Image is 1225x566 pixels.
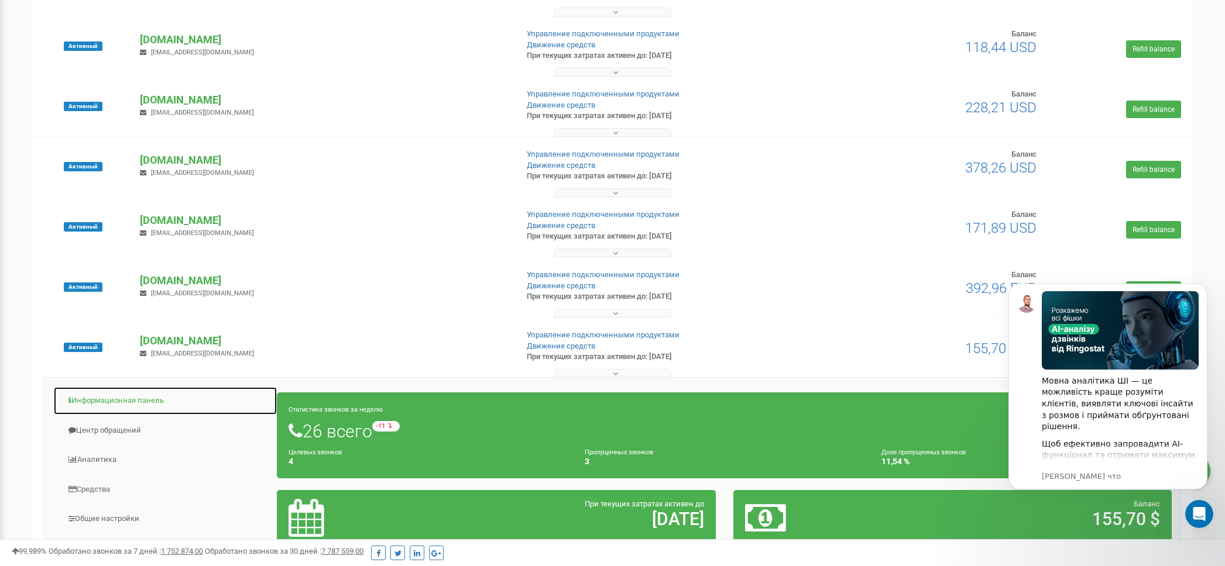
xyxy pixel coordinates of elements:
[64,343,102,352] span: Активный
[142,165,205,179] span: Clear all and close
[289,406,383,413] small: Статистика звонков за неделю
[889,509,1160,529] h2: 155,70 $
[1011,29,1037,38] span: Баланс
[965,99,1037,116] span: 228,21 USD
[49,547,203,555] span: Обработано звонков за 7 дней :
[151,169,254,177] span: [EMAIL_ADDRESS][DOMAIN_NAME]
[151,350,254,357] span: [EMAIL_ADDRESS][DOMAIN_NAME]
[64,282,102,292] span: Активный
[30,51,218,74] input: Untitled
[1011,210,1037,219] span: Баланс
[53,79,106,88] span: Clip a bookmark
[289,421,1160,441] h1: 26 всего
[966,280,1037,296] span: 392,96 EUR
[585,457,863,466] h4: 3
[48,505,87,519] span: Inbox Panel
[527,231,798,242] p: При текущих затратах активен до: [DATE]
[151,109,254,116] span: [EMAIL_ADDRESS][DOMAIN_NAME]
[527,270,680,279] a: Управление подключенными продуктами
[140,213,507,228] p: [DOMAIN_NAME]
[151,229,254,237] span: [EMAIL_ADDRESS][DOMAIN_NAME]
[433,509,704,529] h2: [DATE]
[53,116,91,126] span: Clip a block
[527,161,595,170] a: Движение средств
[151,49,254,56] span: [EMAIL_ADDRESS][DOMAIN_NAME]
[881,457,1160,466] h4: 11,54 %
[527,351,798,363] p: При текущих затратах активен до: [DATE]
[64,222,102,232] span: Активный
[1011,89,1037,98] span: Баланс
[527,40,595,49] a: Движение средств
[527,89,680,98] a: Управление подключенными продуктами
[965,39,1037,56] span: 118,44 USD
[585,499,704,508] span: При текущих затратах активен до
[289,448,342,456] small: Целевых звонков
[527,171,798,182] p: При текущих затратах активен до: [DATE]
[1126,221,1181,239] a: Refill balance
[527,281,595,290] a: Движение средств
[965,340,1037,357] span: 155,70 USD
[53,416,277,445] a: Центр обращений
[1126,101,1181,118] a: Refill balance
[12,547,47,555] span: 99,989%
[321,547,363,555] u: 7 787 559,00
[140,153,507,168] p: [DOMAIN_NAME]
[527,101,595,109] a: Движение средств
[205,547,363,555] span: Обработано звонков за 30 дней :
[35,130,214,149] button: Clip a screenshot
[140,32,507,47] p: [DOMAIN_NAME]
[56,16,77,25] span: xTiles
[527,29,680,38] a: Управление подключенными продуктами
[527,341,595,350] a: Движение средств
[64,102,102,111] span: Активный
[64,162,102,171] span: Активный
[527,50,798,61] p: При текущих затратах активен до: [DATE]
[1126,40,1181,58] a: Refill balance
[53,135,107,144] span: Clip a screenshot
[585,448,653,456] small: Пропущенных звонков
[140,273,507,288] p: [DOMAIN_NAME]
[881,448,966,456] small: Доля пропущенных звонков
[53,386,277,415] a: Информационная панель
[35,93,214,112] button: Clip a selection (Select text first)
[527,150,680,158] a: Управление подключенными продуктами
[372,421,400,432] small: -11
[1126,161,1181,178] a: Refill balance
[53,475,277,504] a: Средства
[965,220,1037,236] span: 171,89 USD
[289,457,567,466] h4: 4
[161,547,203,555] u: 1 752 874,00
[991,266,1225,534] iframe: Intercom notifications сообщение
[965,160,1037,176] span: 378,26 USD
[53,446,277,474] a: Аналитика
[527,221,595,230] a: Движение средств
[35,74,214,93] button: Clip a bookmark
[151,289,254,297] span: [EMAIL_ADDRESS][DOMAIN_NAME]
[64,42,102,51] span: Активный
[140,92,507,108] p: [DOMAIN_NAME]
[527,111,798,122] p: При текущих затратах активен до: [DATE]
[53,534,277,563] a: Виртуальная АТС
[140,333,507,348] p: [DOMAIN_NAME]
[1185,500,1213,528] iframe: Intercom live chat
[527,330,680,339] a: Управление подключенными продуктами
[527,291,798,302] p: При текущих затратах активен до: [DATE]
[53,505,277,533] a: Общие настройки
[1011,150,1037,158] span: Баланс
[53,98,156,107] span: Clip a selection (Select text first)
[527,210,680,219] a: Управление подключенными продуктами
[35,112,214,130] button: Clip a block
[29,490,212,503] div: Destination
